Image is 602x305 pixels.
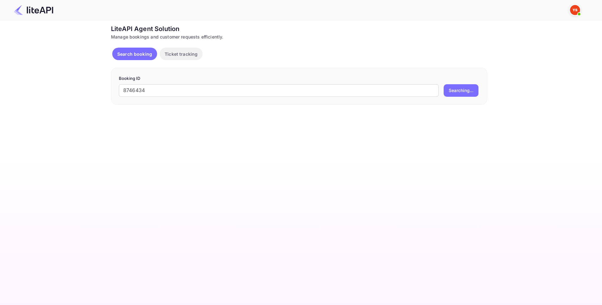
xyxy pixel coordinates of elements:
div: Manage bookings and customer requests efficiently. [111,34,487,40]
button: Searching... [444,84,478,97]
input: Enter Booking ID (e.g., 63782194) [119,84,439,97]
div: LiteAPI Agent Solution [111,24,487,34]
p: Booking ID [119,75,479,82]
p: Search booking [117,51,152,57]
img: LiteAPI Logo [14,5,53,15]
img: Yandex Support [570,5,580,15]
p: Ticket tracking [165,51,198,57]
